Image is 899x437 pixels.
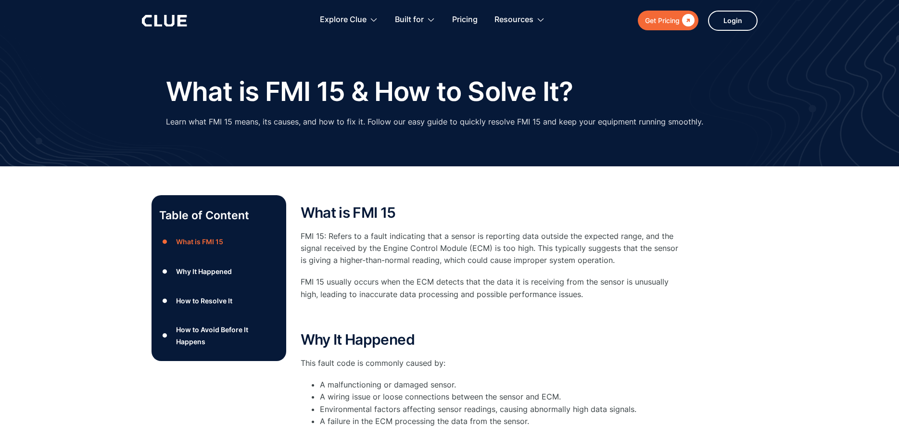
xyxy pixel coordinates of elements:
[301,205,685,221] h2: What is FMI 15
[395,5,424,35] div: Built for
[494,5,533,35] div: Resources
[159,324,279,348] a: ●How to Avoid Before It Happens
[301,332,685,348] h2: Why It Happened
[301,310,685,322] p: ‍
[159,264,171,278] div: ●
[301,357,685,369] p: This fault code is commonly caused by:
[176,324,278,348] div: How to Avoid Before It Happens
[166,77,573,106] h1: What is FMI 15 & How to Solve It?
[159,294,171,308] div: ●
[159,328,171,343] div: ●
[166,116,703,128] p: Learn what FMI 15 means, its causes, and how to fix it. Follow our easy guide to quickly resolve ...
[159,235,171,249] div: ●
[159,235,279,249] a: ●What is FMI 15
[494,5,545,35] div: Resources
[176,295,232,307] div: How to Resolve It
[645,14,680,26] div: Get Pricing
[320,379,685,391] li: A malfunctioning or damaged sensor.
[176,236,223,248] div: What is FMI 15
[176,265,232,277] div: Why It Happened
[395,5,435,35] div: Built for
[708,11,758,31] a: Login
[320,5,378,35] div: Explore Clue
[320,391,685,403] li: A wiring issue or loose connections between the sensor and ECM.
[680,14,695,26] div: 
[452,5,478,35] a: Pricing
[320,403,685,415] li: Environmental factors affecting sensor readings, causing abnormally high data signals.
[301,230,685,267] p: FMI 15: Refers to a fault indicating that a sensor is reporting data outside the expected range, ...
[159,264,279,278] a: ●Why It Happened
[159,294,279,308] a: ●How to Resolve It
[301,276,685,300] p: FMI 15 usually occurs when the ECM detects that the data it is receiving from the sensor is unusu...
[159,208,279,223] p: Table of Content
[638,11,698,30] a: Get Pricing
[320,5,367,35] div: Explore Clue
